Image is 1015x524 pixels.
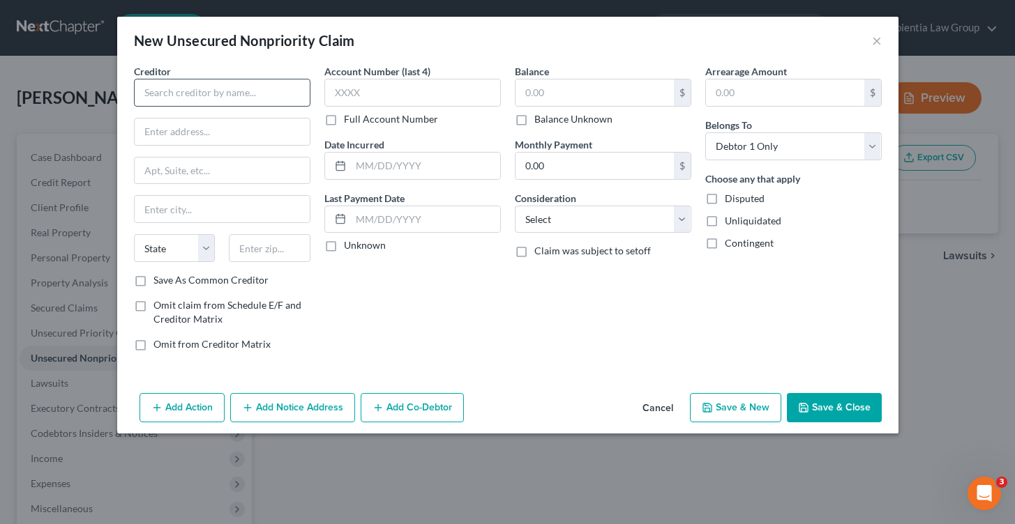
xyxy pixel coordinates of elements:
[324,191,405,206] label: Last Payment Date
[135,196,310,222] input: Enter city...
[705,119,752,131] span: Belongs To
[10,38,269,65] input: Search for help
[43,185,112,196] span: Report Pricing
[229,234,310,262] input: Enter zip...
[705,64,787,79] label: Arrearage Amount
[14,291,94,302] span: Virtual Paralegal
[220,321,223,332] span: .
[134,65,171,77] span: Creditor
[82,306,104,317] span: card
[324,137,384,152] label: Date Incurred
[14,245,166,256] span: ... you may need to update the
[14,306,82,317] span: You can add a
[706,79,864,106] input: 0.00
[725,237,774,249] span: Contingent
[134,79,310,107] input: Search creditor by name...
[32,431,61,440] span: Home
[167,367,196,378] span: Credit
[153,273,269,287] label: Save As Common Creditor
[14,185,43,196] span: Credit
[116,431,164,440] span: Messages
[220,431,245,440] span: Help
[787,393,882,422] button: Save & Close
[725,215,781,226] span: Unliquidated
[324,79,501,107] input: XXXX
[516,153,674,179] input: 0.00
[968,477,1001,510] iframe: Intercom live chat
[631,394,684,422] button: Cancel
[725,192,765,204] span: Disputed
[14,93,82,104] span: Updating Your
[245,6,270,31] div: Close
[705,171,800,186] label: Choose any that apply
[197,245,218,256] span: card
[516,79,674,106] input: 0.00
[83,139,111,150] span: credit
[82,93,112,104] span: Credit
[115,93,138,104] span: Card
[324,64,430,79] label: Account Number (last 4)
[122,7,160,31] h1: Help
[14,139,83,150] span: How to save a
[14,352,85,363] span: Tutorial Videos
[690,393,781,422] button: Save & New
[135,157,310,184] input: Apt, Suite, etc...
[864,79,881,106] div: $
[14,216,227,242] span: NextChapter Payments - Updating Payment Method
[14,367,167,378] span: ... Creditors: Youtube Importing
[996,477,1007,488] span: 3
[197,321,220,332] span: Card
[165,321,194,332] span: Credit
[344,238,386,252] label: Unknown
[515,64,549,79] label: Balance
[153,338,271,350] span: Omit from Creditor Matrix
[114,139,136,150] span: card
[515,191,576,206] label: Consideration
[135,118,310,145] input: Enter address...
[230,393,355,422] button: Add Notice Address
[14,306,246,332] span: on file by going to Account > My Account Settings > Billing /
[361,393,464,422] button: Add Co-Debtor
[140,393,225,422] button: Add Action
[166,245,194,256] span: credit
[534,112,612,126] label: Balance Unknown
[153,299,301,325] span: Omit claim from Schedule E/F and Creditor Matrix
[186,396,279,452] button: Help
[249,47,260,58] div: Clear
[9,6,36,32] button: go back
[674,79,691,106] div: $
[515,137,592,152] label: Monthly Payment
[351,153,500,179] input: MM/DD/YYYY
[14,124,115,135] span: Updating Your Billing
[534,245,651,256] span: Claim was subject to setoff
[351,206,500,233] input: MM/DD/YYYY
[872,32,882,49] button: ×
[93,396,186,452] button: Messages
[674,153,691,179] div: $
[134,31,355,50] div: New Unsecured Nonpriority Claim
[344,112,438,126] label: Full Account Number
